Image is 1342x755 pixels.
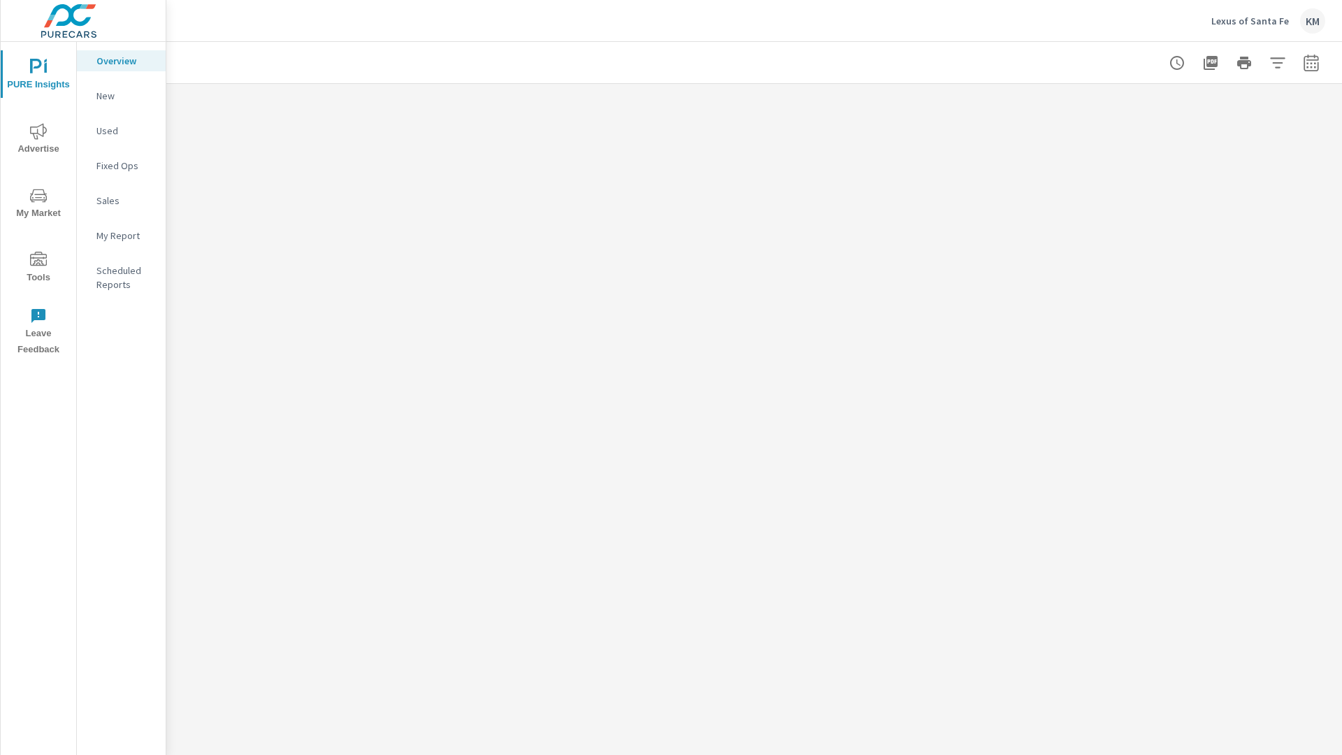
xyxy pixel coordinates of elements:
div: Used [77,120,166,141]
div: KM [1300,8,1325,34]
span: Leave Feedback [5,308,72,358]
button: "Export Report to PDF" [1197,49,1225,77]
p: My Report [96,229,154,243]
p: New [96,89,154,103]
div: Fixed Ops [77,155,166,176]
button: Select Date Range [1297,49,1325,77]
p: Sales [96,194,154,208]
button: Apply Filters [1264,49,1292,77]
span: Advertise [5,123,72,157]
p: Fixed Ops [96,159,154,173]
p: Used [96,124,154,138]
div: My Report [77,225,166,246]
span: Tools [5,252,72,286]
div: Sales [77,190,166,211]
div: nav menu [1,42,76,364]
div: Overview [77,50,166,71]
p: Overview [96,54,154,68]
div: New [77,85,166,106]
span: PURE Insights [5,59,72,93]
div: Scheduled Reports [77,260,166,295]
button: Print Report [1230,49,1258,77]
p: Lexus of Santa Fe [1211,15,1289,27]
span: My Market [5,187,72,222]
p: Scheduled Reports [96,264,154,292]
